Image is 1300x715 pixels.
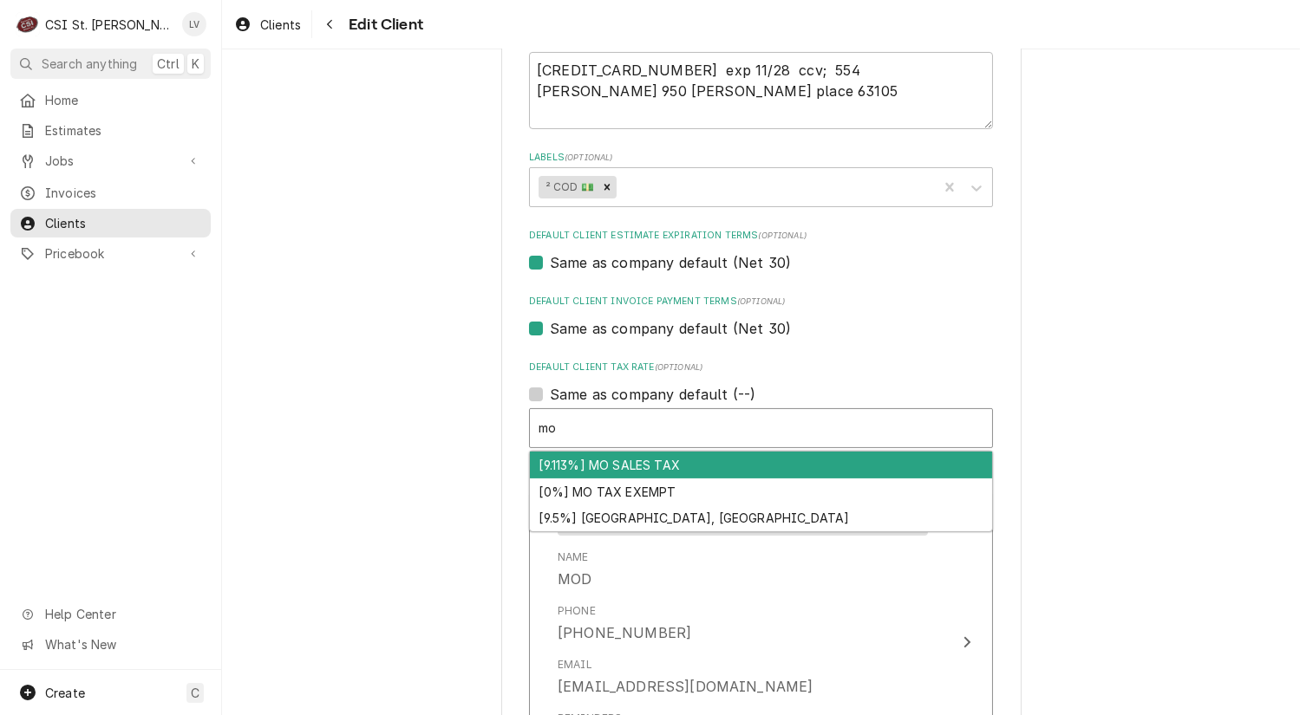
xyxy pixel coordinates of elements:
label: Default Client Tax Rate [529,361,993,374]
label: Default Client Invoice Payment Terms [529,295,993,309]
label: Default Client Estimate Expiration Terms [529,229,993,243]
div: Phone [558,603,596,619]
div: MOD [558,569,591,589]
div: Name [558,549,589,565]
a: Go to Help Center [10,600,211,628]
span: Search anything [42,55,137,73]
div: CSI St. Louis's Avatar [16,12,40,36]
div: Labels [529,151,993,207]
span: Jobs [45,152,176,170]
span: Home [45,91,202,109]
span: Clients [260,16,301,34]
a: Go to Jobs [10,146,211,175]
div: Default Client Estimate Expiration Terms [529,229,993,273]
div: Default Client Tax Rate [529,361,993,448]
div: [0%] MO TAX EXEMPT [530,478,992,505]
div: CSI St. [PERSON_NAME] [45,16,173,34]
span: What's New [45,635,200,653]
div: ² COD 💵 [539,176,598,198]
textarea: [CREDIT_CARD_NUMBER] exp 11/28 ccv; 554 [PERSON_NAME] 950 [PERSON_NAME] place 63105 [529,52,993,130]
div: [9.113%] MO SALES TAX [530,452,992,478]
span: ( optional ) [565,153,613,162]
div: Default Client Invoice Payment Terms [529,295,993,339]
span: (optional) [737,296,786,306]
div: C [16,12,40,36]
span: Edit Client [343,13,423,36]
span: Pricebook [45,244,176,263]
div: [9.5%] [GEOGRAPHIC_DATA], [GEOGRAPHIC_DATA] [530,505,992,532]
span: Create [45,686,85,700]
span: Invoices [45,184,202,202]
label: Same as company default (Net 30) [550,252,791,273]
label: Same as company default (Net 30) [550,318,791,339]
span: K [192,55,199,73]
div: [EMAIL_ADDRESS][DOMAIN_NAME] [558,676,813,697]
div: LV [182,12,206,36]
label: Labels [529,151,993,165]
a: Clients [227,10,308,39]
a: Clients [10,209,211,237]
span: Help Center [45,605,200,623]
a: Invoices [10,179,211,207]
span: Estimates [45,121,202,140]
div: Lisa Vestal's Avatar [182,12,206,36]
span: C [191,684,199,702]
div: Email [558,657,813,697]
div: [PHONE_NUMBER] [558,622,691,643]
a: Home [10,86,211,114]
a: Go to What's New [10,630,211,659]
div: Client Notes [529,28,993,129]
a: Go to Pricebook [10,239,211,268]
div: Phone [558,603,691,643]
button: Search anythingCtrlK [10,49,211,79]
div: Name [558,549,591,589]
a: Estimates [10,116,211,145]
label: Same as company default (--) [550,384,755,405]
div: Remove ² COD 💵 [598,176,617,198]
div: Email [558,657,592,673]
span: Ctrl [157,55,180,73]
span: Clients [45,214,202,232]
span: (optional) [758,231,807,240]
span: (optional) [655,362,703,372]
button: Navigate back [316,10,343,38]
